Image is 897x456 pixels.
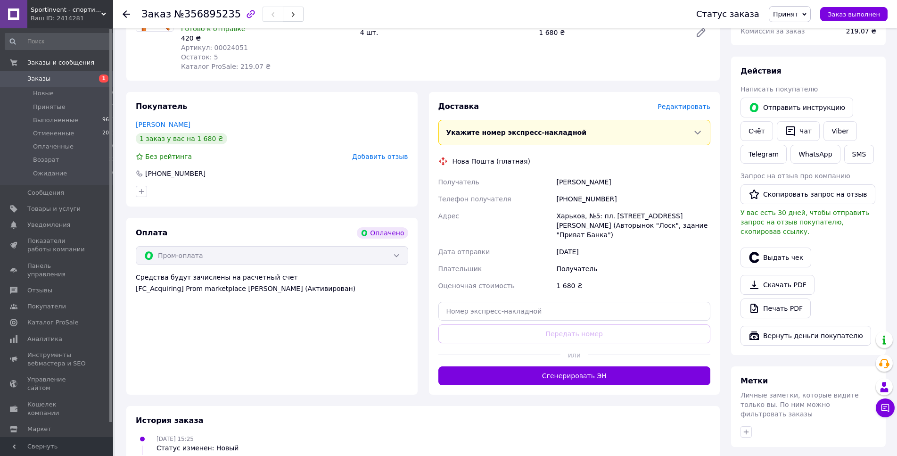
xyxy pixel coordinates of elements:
[136,133,227,144] div: 1 заказ у вас на 1 680 ₴
[438,265,482,273] span: Плательщик
[741,391,859,418] span: Личные заметки, которые видите только вы. По ним можно фильтровать заказы
[136,284,408,293] div: [FC_Acquiring] Prom marketplace [PERSON_NAME] (Активирован)
[136,121,190,128] a: [PERSON_NAME]
[438,248,490,256] span: Дата отправки
[438,212,459,220] span: Адрес
[741,66,782,75] span: Действия
[31,14,113,23] div: Ваш ID: 2414281
[356,26,535,39] div: 4 шт.
[554,191,712,207] div: [PHONE_NUMBER]
[741,298,811,318] a: Печать PDF
[357,227,408,239] div: Оплачено
[136,416,204,425] span: История заказа
[112,103,115,111] span: 7
[554,277,712,294] div: 1 680 ₴
[554,174,712,191] div: [PERSON_NAME]
[450,157,533,166] div: Нова Пошта (платная)
[846,27,876,35] span: 219.07 ₴
[33,116,78,124] span: Выполненные
[99,75,108,83] span: 1
[31,6,101,14] span: Sportinvent - спортивный интернет магазин
[438,366,711,385] button: Сгенерировать ЭН
[820,7,888,21] button: Заказ выполнен
[27,205,81,213] span: Товары и услуги
[102,129,115,138] span: 2021
[5,33,116,50] input: Поиск
[33,129,74,138] span: Отмененные
[876,398,895,417] button: Чат с покупателем
[790,145,840,164] a: WhatsApp
[181,53,218,61] span: Остаток: 5
[691,23,710,42] a: Редактировать
[741,85,818,93] span: Написать покупателю
[554,260,712,277] div: Получатель
[741,209,869,235] span: У вас есть 30 дней, чтобы отправить запрос на отзыв покупателю, скопировав ссылку.
[844,145,874,164] button: SMS
[27,286,52,295] span: Отзывы
[741,145,787,164] a: Telegram
[27,318,78,327] span: Каталог ProSale
[352,153,408,160] span: Добавить отзыв
[33,156,59,164] span: Возврат
[696,9,759,19] div: Статус заказа
[136,102,187,111] span: Покупатель
[658,103,710,110] span: Редактировать
[144,169,206,178] div: [PHONE_NUMBER]
[741,248,811,267] button: Выдать чек
[438,302,711,321] input: Номер экспресс-накладной
[741,121,773,141] button: Cчёт
[741,184,875,204] button: Скопировать запрос на отзыв
[27,375,87,392] span: Управление сайтом
[27,58,94,67] span: Заказы и сообщения
[438,195,511,203] span: Телефон получателя
[109,156,115,164] span: 21
[777,121,820,141] button: Чат
[438,102,479,111] span: Доставка
[27,262,87,279] span: Панель управления
[741,326,871,346] button: Вернуть деньги покупателю
[136,273,408,293] div: Средства будут зачислены на расчетный счет
[112,142,115,151] span: 0
[741,27,805,35] span: Комиссия за заказ
[27,221,70,229] span: Уведомления
[123,9,130,19] div: Вернуться назад
[174,8,241,20] span: №356895235
[181,44,248,51] span: Артикул: 00024051
[554,207,712,243] div: Харьков, №5: пл. [STREET_ADDRESS][PERSON_NAME] (Авторынок "Лоск", здание "Приват Банка")
[560,350,588,360] span: или
[27,189,64,197] span: Сообщения
[828,11,880,18] span: Заказ выполнен
[27,302,66,311] span: Покупатели
[535,26,688,39] div: 1 680 ₴
[27,400,87,417] span: Кошелек компании
[741,172,850,180] span: Запрос на отзыв про компанию
[27,351,87,368] span: Инструменты вебмастера и SEO
[27,425,51,433] span: Маркет
[156,443,239,453] div: Статус изменен: Новый
[446,129,587,136] span: Укажите номер экспресс-накладной
[438,282,515,290] span: Оценочная стоимость
[156,436,194,442] span: [DATE] 15:25
[554,243,712,260] div: [DATE]
[773,10,798,18] span: Принят
[181,63,271,70] span: Каталог ProSale: 219.07 ₴
[145,153,192,160] span: Без рейтинга
[33,103,66,111] span: Принятые
[823,121,856,141] a: Viber
[141,8,171,20] span: Заказ
[438,178,479,186] span: Получатель
[33,169,67,178] span: Ожидание
[27,75,50,83] span: Заказы
[33,142,74,151] span: Оплаченные
[112,89,115,98] span: 0
[33,89,54,98] span: Новые
[741,275,815,295] a: Скачать PDF
[181,25,246,33] span: Готово к отправке
[27,237,87,254] span: Показатели работы компании
[112,169,115,178] span: 0
[741,98,853,117] button: Отправить инструкцию
[181,33,353,43] div: 420 ₴
[102,116,115,124] span: 9611
[27,335,62,343] span: Аналитика
[136,228,167,237] span: Оплата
